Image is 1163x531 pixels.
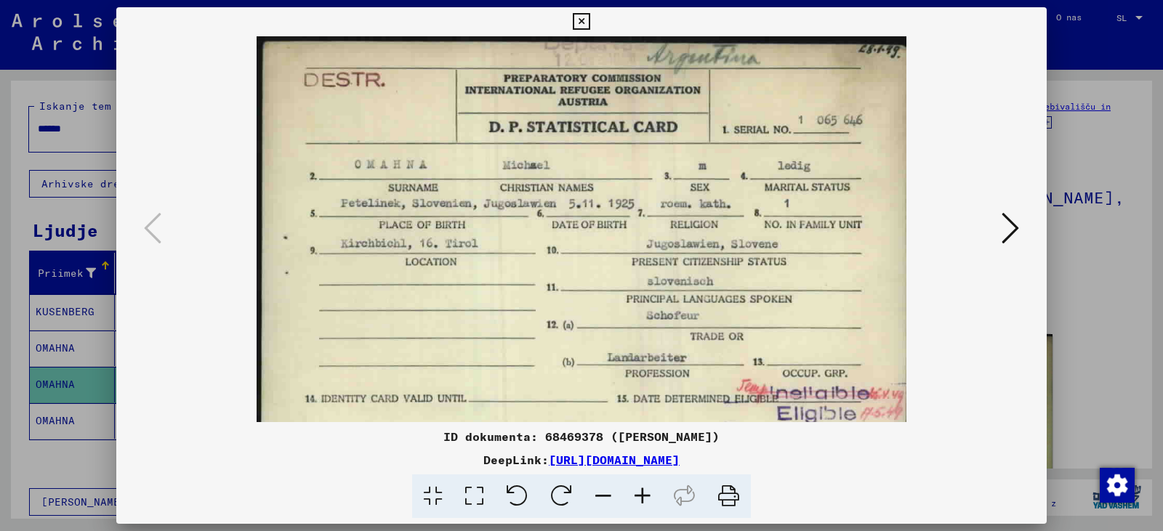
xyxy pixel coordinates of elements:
font: DeepLink: [483,453,549,467]
img: Sprememba soglasja [1100,468,1135,503]
img: 001.jpg [257,36,907,495]
div: Sprememba soglasja [1099,467,1134,502]
font: ID dokumenta: 68469378 ([PERSON_NAME]) [443,429,720,444]
a: [URL][DOMAIN_NAME] [549,453,680,467]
